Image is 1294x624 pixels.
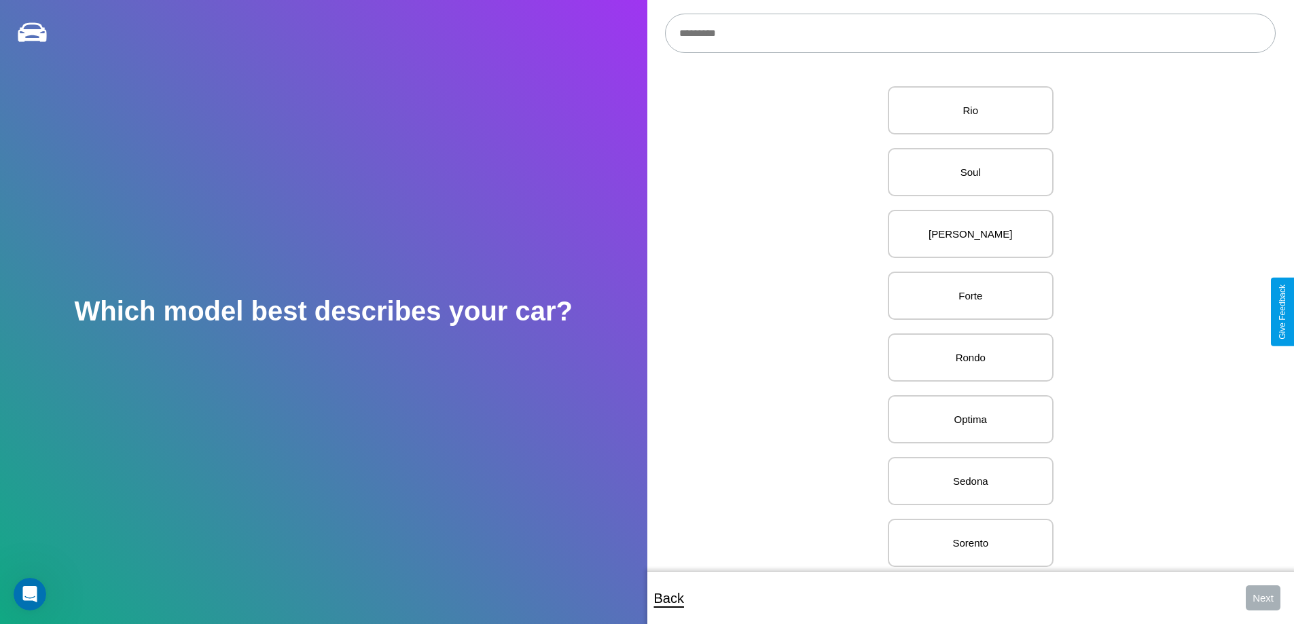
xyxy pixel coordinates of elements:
[1278,285,1287,339] div: Give Feedback
[903,225,1039,243] p: [PERSON_NAME]
[903,101,1039,120] p: Rio
[903,410,1039,428] p: Optima
[903,534,1039,552] p: Sorento
[903,163,1039,181] p: Soul
[74,296,573,327] h2: Which model best describes your car?
[1246,585,1280,610] button: Next
[14,578,46,610] iframe: Intercom live chat
[654,586,684,610] p: Back
[903,472,1039,490] p: Sedona
[903,287,1039,305] p: Forte
[903,348,1039,367] p: Rondo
